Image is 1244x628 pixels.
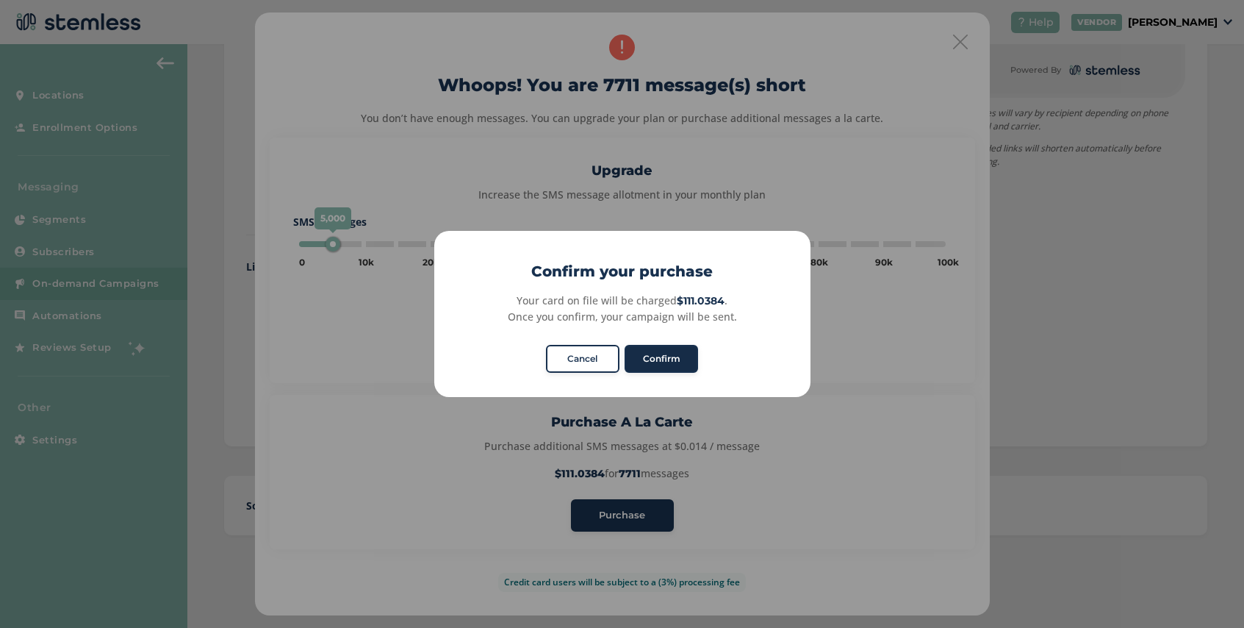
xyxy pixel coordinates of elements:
div: Your card on file will be charged . Once you confirm, your campaign will be sent. [450,293,794,324]
button: Confirm [625,345,698,373]
strong: $111.0384 [677,294,725,307]
iframe: Chat Widget [1171,557,1244,628]
h2: Confirm your purchase [434,260,810,282]
button: Cancel [546,345,619,373]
